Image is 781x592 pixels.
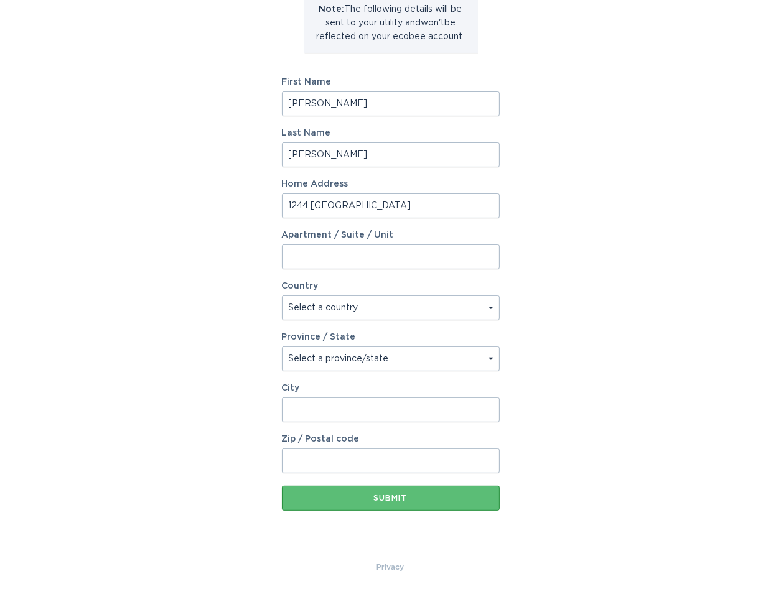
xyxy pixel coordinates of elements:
label: Apartment / Suite / Unit [282,231,500,239]
a: Privacy Policy & Terms of Use [377,560,405,574]
label: Country [282,282,319,290]
label: Home Address [282,180,500,188]
label: Last Name [282,129,500,137]
div: Submit [288,494,493,502]
strong: Note: [319,5,345,14]
label: Zip / Postal code [282,435,500,443]
button: Submit [282,486,500,511]
label: City [282,384,500,392]
p: The following details will be sent to your utility and won't be reflected on your ecobee account. [313,2,469,44]
label: First Name [282,78,500,86]
label: Province / State [282,333,356,341]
